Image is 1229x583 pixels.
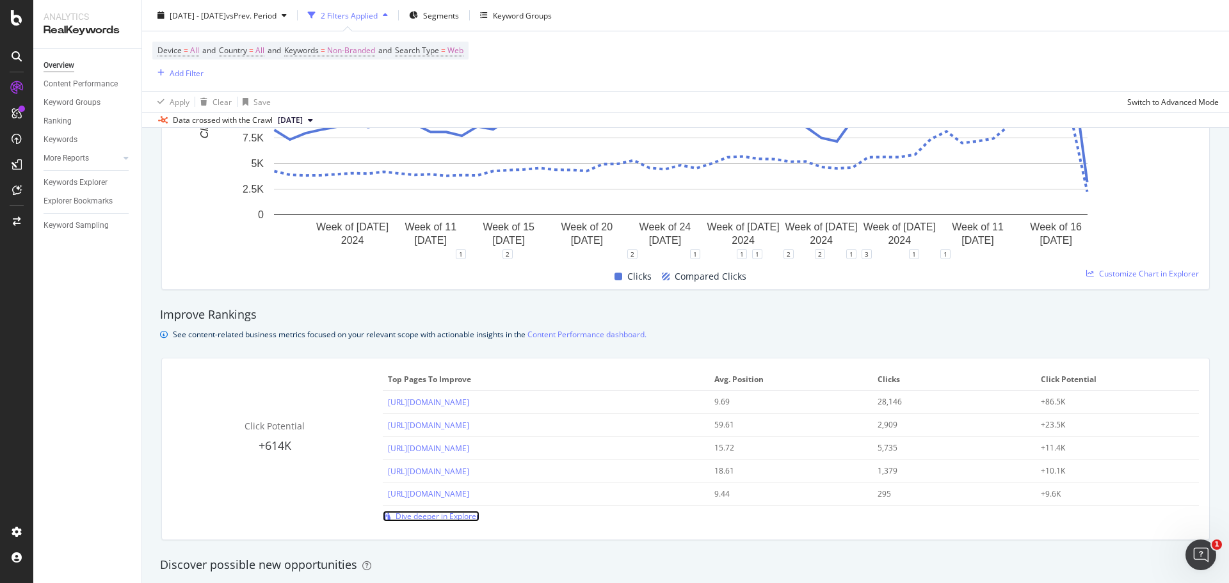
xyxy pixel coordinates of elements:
text: Week of 11 [952,221,1004,232]
span: and [268,45,281,56]
div: 9.44 [714,488,852,500]
span: Clicks [878,374,1027,385]
text: [DATE] [961,234,993,245]
div: 2 [502,249,513,259]
text: 0 [258,209,264,220]
span: Avg. Position [714,374,864,385]
div: Overview [44,59,74,72]
div: 9.69 [714,396,852,408]
div: +10.1K [1041,465,1178,477]
div: 3 [862,249,872,259]
button: Segments [404,5,464,26]
text: 2024 [888,234,911,245]
div: info banner [160,328,1211,341]
text: [DATE] [415,234,447,245]
a: Customize Chart in Explorer [1086,268,1199,279]
div: Keyword Sampling [44,219,109,232]
text: Week of [DATE] [864,221,936,232]
text: [DATE] [1040,234,1072,245]
text: 7.5K [243,132,264,143]
div: 2,909 [878,419,1015,431]
text: Week of 15 [483,221,534,232]
div: 5,735 [878,442,1015,454]
text: [DATE] [571,234,603,245]
span: All [255,42,264,60]
text: 2024 [732,234,755,245]
span: Dive deeper in Explorer [396,511,479,522]
span: vs Prev. Period [226,10,277,20]
span: Top pages to improve [388,374,701,385]
div: 1 [737,249,747,259]
a: [URL][DOMAIN_NAME] [388,443,469,454]
text: 2024 [810,234,833,245]
div: +23.5K [1041,419,1178,431]
span: Compared Clicks [675,269,746,284]
div: Analytics [44,10,131,23]
a: Content Performance [44,77,133,91]
div: Explorer Bookmarks [44,195,113,208]
text: Clicks [199,111,210,138]
text: Week of 24 [639,221,691,232]
span: Country [219,45,247,56]
text: [DATE] [493,234,525,245]
span: and [378,45,392,56]
iframe: Intercom live chat [1185,539,1216,570]
a: More Reports [44,152,120,165]
span: Segments [423,10,459,20]
text: Week of [DATE] [785,221,858,232]
button: 2 Filters Applied [303,5,393,26]
span: Search Type [395,45,439,56]
span: Web [447,42,463,60]
span: 2024 Dec. 29th [278,115,303,126]
button: Save [237,92,271,112]
div: 1 [690,249,700,259]
button: [DATE] - [DATE]vsPrev. Period [152,5,292,26]
span: +614K [259,438,291,453]
span: Non-Branded [327,42,375,60]
a: Keyword Groups [44,96,133,109]
text: 2024 [341,234,364,245]
a: Ranking [44,115,133,128]
div: +86.5K [1041,396,1178,408]
span: = [184,45,188,56]
text: Week of [DATE] [316,221,389,232]
div: Clear [213,96,232,107]
text: 5K [251,158,264,169]
span: = [249,45,253,56]
button: Apply [152,92,189,112]
div: 28,146 [878,396,1015,408]
div: Keyword Groups [44,96,100,109]
div: Ranking [44,115,72,128]
span: Click Potential [1041,374,1191,385]
button: [DATE] [273,113,318,128]
div: Keywords Explorer [44,176,108,189]
button: Switch to Advanced Mode [1122,92,1219,112]
span: Keywords [284,45,319,56]
svg: A chart. [172,28,1189,254]
span: Click Potential [245,420,305,432]
span: = [321,45,325,56]
div: Save [253,96,271,107]
text: Week of [DATE] [707,221,779,232]
div: Data crossed with the Crawl [173,115,273,126]
a: Keywords [44,133,133,147]
div: More Reports [44,152,89,165]
div: Discover possible new opportunities [160,557,1211,573]
text: Week of 20 [561,221,613,232]
span: and [202,45,216,56]
a: Overview [44,59,133,72]
div: Apply [170,96,189,107]
div: Content Performance [44,77,118,91]
button: Keyword Groups [475,5,557,26]
div: Keyword Groups [493,10,552,20]
div: RealKeywords [44,23,131,38]
div: See content-related business metrics focused on your relevant scope with actionable insights in the [173,328,647,341]
div: 15.72 [714,442,852,454]
div: 1 [940,249,951,259]
div: 59.61 [714,419,852,431]
a: [URL][DOMAIN_NAME] [388,466,469,477]
div: 1 [909,249,919,259]
div: 18.61 [714,465,852,477]
a: [URL][DOMAIN_NAME] [388,488,469,499]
